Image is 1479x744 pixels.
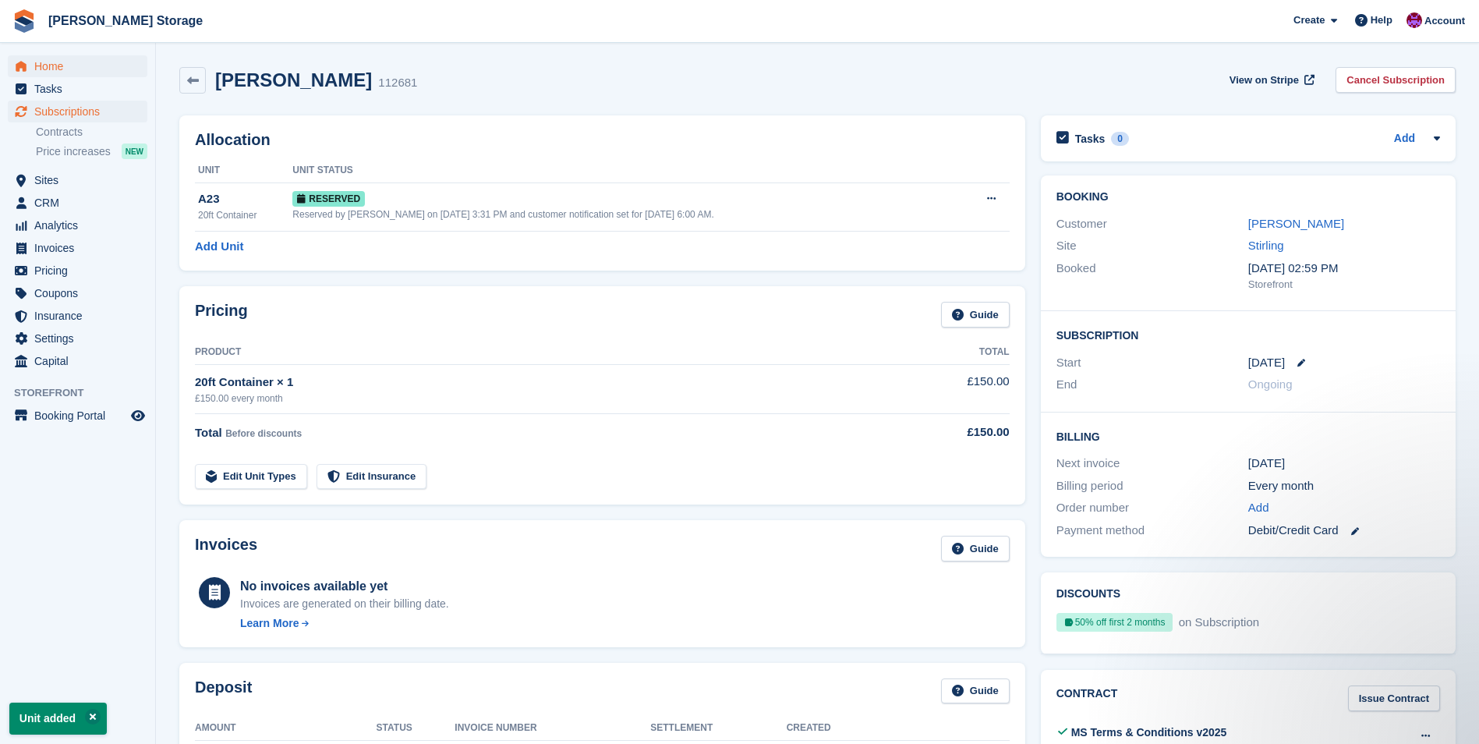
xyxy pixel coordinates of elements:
[1223,67,1318,93] a: View on Stripe
[941,536,1010,562] a: Guide
[195,464,307,490] a: Edit Unit Types
[34,101,128,122] span: Subscriptions
[8,55,147,77] a: menu
[195,391,883,406] div: £150.00 every month
[1056,613,1173,632] div: 50% off first 2 months
[34,350,128,372] span: Capital
[1394,130,1415,148] a: Add
[34,237,128,259] span: Invoices
[941,678,1010,704] a: Guide
[195,374,883,391] div: 20ft Container × 1
[941,302,1010,328] a: Guide
[129,406,147,425] a: Preview store
[1248,499,1269,517] a: Add
[1424,13,1465,29] span: Account
[1071,725,1227,741] div: MS Terms & Conditions v2025
[215,69,372,90] h2: [PERSON_NAME]
[8,282,147,304] a: menu
[1371,12,1392,28] span: Help
[1248,455,1440,473] div: [DATE]
[1056,588,1440,601] h2: Discounts
[1056,455,1248,473] div: Next invoice
[1056,428,1440,444] h2: Billing
[34,328,128,349] span: Settings
[34,260,128,282] span: Pricing
[8,260,147,282] a: menu
[198,208,292,222] div: 20ft Container
[36,125,147,140] a: Contracts
[1056,477,1248,495] div: Billing period
[195,678,252,704] h2: Deposit
[1248,239,1284,252] a: Stirling
[1248,377,1293,391] span: Ongoing
[14,385,155,401] span: Storefront
[1230,73,1299,88] span: View on Stripe
[317,464,427,490] a: Edit Insurance
[34,282,128,304] span: Coupons
[1348,686,1440,711] a: Issue Contract
[195,131,1010,149] h2: Allocation
[195,536,257,562] h2: Invoices
[1075,132,1106,146] h2: Tasks
[195,340,883,365] th: Product
[883,340,1009,365] th: Total
[195,426,222,439] span: Total
[1056,215,1248,233] div: Customer
[8,101,147,122] a: menu
[1056,191,1440,204] h2: Booking
[195,158,292,183] th: Unit
[8,405,147,427] a: menu
[225,428,302,439] span: Before discounts
[1248,477,1440,495] div: Every month
[34,78,128,100] span: Tasks
[1248,522,1440,540] div: Debit/Credit Card
[8,214,147,236] a: menu
[883,423,1009,441] div: £150.00
[1248,354,1285,372] time: 2025-10-13 00:00:00 UTC
[8,78,147,100] a: menu
[1248,260,1440,278] div: [DATE] 02:59 PM
[292,158,957,183] th: Unit Status
[195,302,248,328] h2: Pricing
[377,716,455,741] th: Status
[1056,686,1118,711] h2: Contract
[34,192,128,214] span: CRM
[1056,260,1248,292] div: Booked
[34,305,128,327] span: Insurance
[8,237,147,259] a: menu
[1406,12,1422,28] img: Audra Whitelaw
[1248,217,1344,230] a: [PERSON_NAME]
[12,9,36,33] img: stora-icon-8386f47178a22dfd0bd8f6a31ec36ba5ce8667c1dd55bd0f319d3a0aa187defe.svg
[292,207,957,221] div: Reserved by [PERSON_NAME] on [DATE] 3:31 PM and customer notification set for [DATE] 6:00 AM.
[1176,615,1259,629] span: on Subscription
[1336,67,1456,93] a: Cancel Subscription
[1111,132,1129,146] div: 0
[1056,522,1248,540] div: Payment method
[1056,499,1248,517] div: Order number
[1056,376,1248,394] div: End
[1056,237,1248,255] div: Site
[240,615,299,632] div: Learn More
[8,192,147,214] a: menu
[34,55,128,77] span: Home
[1056,354,1248,372] div: Start
[195,238,243,256] a: Add Unit
[9,703,107,735] p: Unit added
[122,143,147,159] div: NEW
[34,169,128,191] span: Sites
[378,74,417,92] div: 112681
[195,716,377,741] th: Amount
[8,169,147,191] a: menu
[36,143,147,160] a: Price increases NEW
[455,716,650,741] th: Invoice Number
[198,190,292,208] div: A23
[34,214,128,236] span: Analytics
[1056,327,1440,342] h2: Subscription
[36,144,111,159] span: Price increases
[8,350,147,372] a: menu
[8,328,147,349] a: menu
[787,716,938,741] th: Created
[42,8,209,34] a: [PERSON_NAME] Storage
[240,615,449,632] a: Learn More
[8,305,147,327] a: menu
